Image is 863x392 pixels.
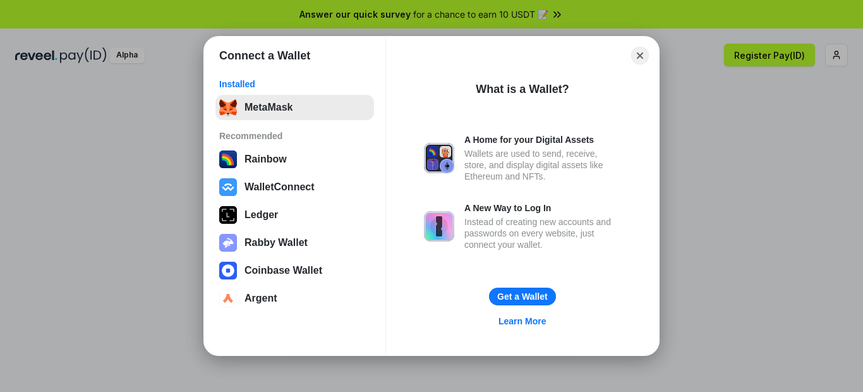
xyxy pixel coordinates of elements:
[215,95,374,120] button: MetaMask
[215,258,374,283] button: Coinbase Wallet
[219,150,237,168] img: svg+xml,%3Csvg%20width%3D%22120%22%20height%3D%22120%22%20viewBox%3D%220%200%20120%20120%22%20fil...
[464,202,621,214] div: A New Way to Log In
[219,130,370,142] div: Recommended
[498,315,546,327] div: Learn More
[491,313,553,329] a: Learn More
[464,216,621,250] div: Instead of creating new accounts and passwords on every website, just connect your wallet.
[219,262,237,279] img: svg+xml,%3Csvg%20width%3D%2228%22%20height%3D%2228%22%20viewBox%3D%220%200%2028%2028%22%20fill%3D...
[219,178,237,196] img: svg+xml,%3Csvg%20width%3D%2228%22%20height%3D%2228%22%20viewBox%3D%220%200%2028%2028%22%20fill%3D...
[219,78,370,90] div: Installed
[244,102,293,113] div: MetaMask
[219,99,237,116] img: svg+xml;base64,PHN2ZyB3aWR0aD0iMzUiIGhlaWdodD0iMzQiIHZpZXdCb3g9IjAgMCAzNSAzNCIgZmlsbD0ibm9uZSIgeG...
[244,181,315,193] div: WalletConnect
[424,143,454,173] img: svg+xml,%3Csvg%20xmlns%3D%22http%3A%2F%2Fwww.w3.org%2F2000%2Fsvg%22%20fill%3D%22none%22%20viewBox...
[219,234,237,252] img: svg+xml,%3Csvg%20xmlns%3D%22http%3A%2F%2Fwww.w3.org%2F2000%2Fsvg%22%20fill%3D%22none%22%20viewBox...
[219,48,310,63] h1: Connect a Wallet
[215,175,374,200] button: WalletConnect
[215,286,374,311] button: Argent
[215,147,374,172] button: Rainbow
[219,206,237,224] img: svg+xml,%3Csvg%20xmlns%3D%22http%3A%2F%2Fwww.w3.org%2F2000%2Fsvg%22%20width%3D%2228%22%20height%3...
[476,82,569,97] div: What is a Wallet?
[244,265,322,276] div: Coinbase Wallet
[244,209,278,221] div: Ledger
[497,291,548,302] div: Get a Wallet
[489,288,556,305] button: Get a Wallet
[464,134,621,145] div: A Home for your Digital Assets
[215,230,374,255] button: Rabby Wallet
[424,211,454,242] img: svg+xml,%3Csvg%20xmlns%3D%22http%3A%2F%2Fwww.w3.org%2F2000%2Fsvg%22%20fill%3D%22none%22%20viewBox...
[219,290,237,307] img: svg+xml,%3Csvg%20width%3D%2228%22%20height%3D%2228%22%20viewBox%3D%220%200%2028%2028%22%20fill%3D...
[631,47,649,64] button: Close
[244,237,308,248] div: Rabby Wallet
[464,148,621,182] div: Wallets are used to send, receive, store, and display digital assets like Ethereum and NFTs.
[244,154,287,165] div: Rainbow
[244,293,277,304] div: Argent
[215,202,374,228] button: Ledger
